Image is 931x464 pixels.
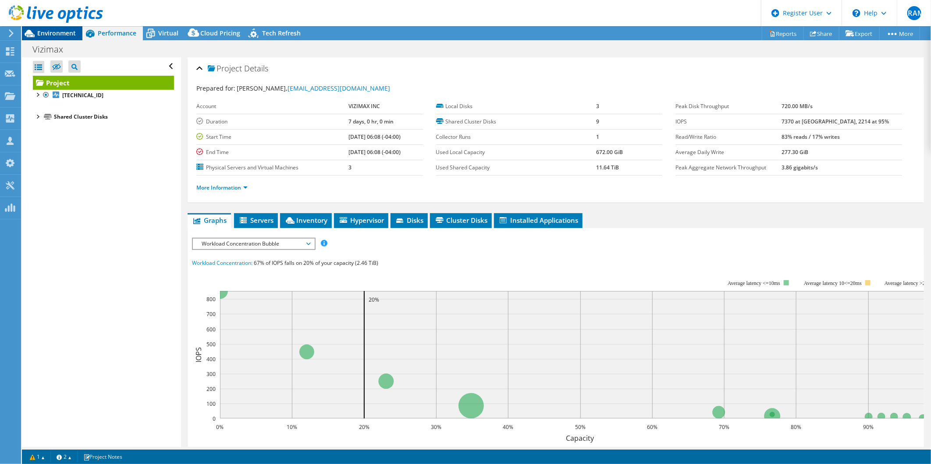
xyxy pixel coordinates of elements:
text: 70% [719,423,729,431]
text: 30% [431,423,441,431]
svg: \n [853,9,860,17]
b: 3.86 gigabits/s [782,164,818,171]
label: Collector Runs [436,133,597,141]
b: [DATE] 06:08 (-04:00) [348,133,401,141]
text: 500 [206,341,216,348]
text: 300 [206,370,216,378]
label: Physical Servers and Virtual Machines [196,163,348,172]
a: 2 [50,451,78,462]
text: 0% [216,423,224,431]
label: Prepared for: [196,84,235,92]
span: Inventory [284,216,327,225]
label: Duration [196,117,348,126]
b: 3 [596,102,599,110]
text: IOPS [194,347,203,362]
b: [TECHNICAL_ID] [62,91,103,99]
b: 7 days, 0 hr, 0 min [348,118,394,125]
a: 1 [24,451,51,462]
label: Used Local Capacity [436,148,597,157]
span: 67% of IOPS falls on 20% of your capacity (2.46 TiB) [254,259,378,267]
b: 277.30 GiB [782,148,809,156]
b: 11.64 TiB [596,164,619,171]
text: 200 [206,385,216,393]
span: Details [244,63,268,74]
text: 60% [647,423,657,431]
text: 80% [791,423,801,431]
a: [EMAIL_ADDRESS][DOMAIN_NAME] [288,84,390,92]
text: 600 [206,326,216,333]
text: 40% [503,423,513,431]
text: 0 [213,415,216,422]
text: 50% [575,423,586,431]
label: IOPS [675,117,782,126]
label: Used Shared Capacity [436,163,597,172]
b: VIZIMAX INC [348,102,380,110]
span: Graphs [192,216,227,225]
text: 20% [369,296,379,303]
a: Project [33,76,174,90]
text: 20% [359,423,370,431]
b: [DATE] 06:08 (-04:00) [348,148,401,156]
a: Project Notes [77,451,128,462]
span: Environment [37,29,76,37]
b: 3 [348,164,352,171]
a: [TECHNICAL_ID] [33,90,174,101]
text: 800 [206,295,216,303]
span: [PERSON_NAME], [237,84,390,92]
text: 700 [206,310,216,318]
b: 720.00 MB/s [782,102,813,110]
label: Account [196,102,348,111]
a: Export [839,27,880,40]
span: Disks [395,216,423,225]
span: Hypervisor [338,216,384,225]
label: End Time [196,148,348,157]
b: 1 [596,133,599,141]
label: Local Disks [436,102,597,111]
text: 100 [206,400,216,408]
span: Cloud Pricing [200,29,240,37]
tspan: Average latency 10<=20ms [804,280,862,286]
span: Workload Concentration Bubble [197,239,310,249]
span: Installed Applications [498,216,578,225]
b: 7370 at [GEOGRAPHIC_DATA], 2214 at 95% [782,118,889,125]
a: Reports [762,27,804,40]
span: Servers [238,216,274,225]
text: 90% [863,423,874,431]
span: Cluster Disks [434,216,487,225]
label: Shared Cluster Disks [436,117,597,126]
span: ERAM [907,6,921,20]
label: Average Daily Write [675,148,782,157]
span: Workload Concentration: [192,259,252,267]
a: More [879,27,920,40]
text: Capacity [566,433,594,443]
span: Tech Refresh [262,29,301,37]
label: Peak Aggregate Network Throughput [675,163,782,172]
label: Read/Write Ratio [675,133,782,141]
b: 672.00 GiB [596,148,623,156]
label: Start Time [196,133,348,141]
a: Share [803,27,839,40]
span: Performance [98,29,136,37]
text: 10% [287,423,297,431]
div: Shared Cluster Disks [54,112,174,122]
b: 9 [596,118,599,125]
h1: Vizimax [28,45,77,54]
span: Virtual [158,29,178,37]
tspan: Average latency <=10ms [728,280,780,286]
label: Peak Disk Throughput [675,102,782,111]
b: 83% reads / 17% writes [782,133,840,141]
text: 400 [206,355,216,363]
a: More Information [196,184,248,191]
span: Project [208,64,242,73]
